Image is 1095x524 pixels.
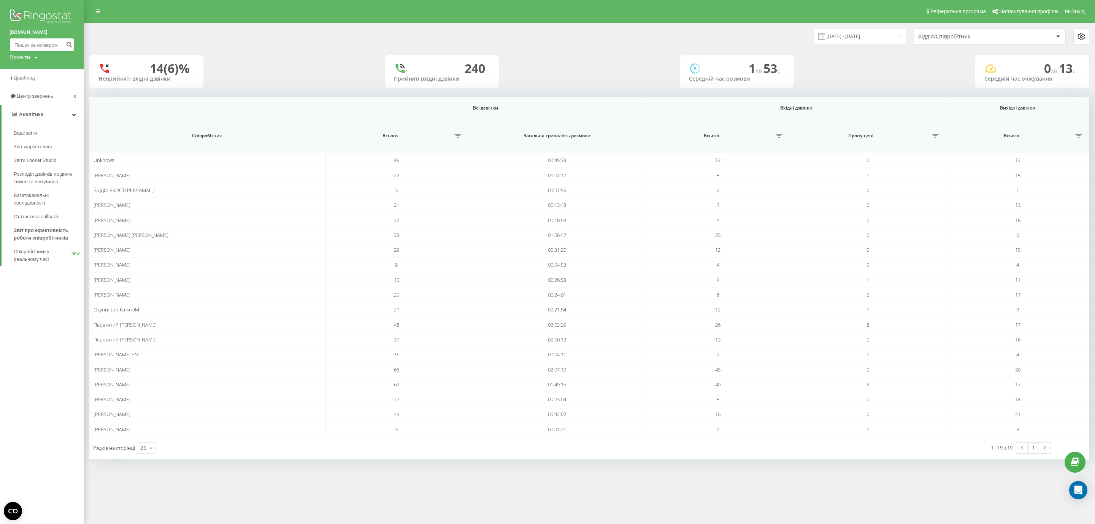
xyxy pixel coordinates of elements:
[715,246,720,253] span: 12
[394,366,399,373] span: 66
[14,210,84,224] a: Статистика callback
[1069,481,1087,499] div: Open Intercom Messenger
[1015,246,1020,253] span: 15
[1015,366,1020,373] span: 20
[866,306,869,313] span: 1
[717,396,719,403] span: 5
[468,213,647,227] td: 00:18:03
[394,157,399,164] span: 95
[866,366,869,373] span: 0
[1051,67,1059,75] span: хв
[999,8,1058,14] span: Налаштування профілю
[1044,60,1059,76] span: 0
[395,426,398,433] span: 3
[468,228,647,243] td: 01:06:47
[4,502,22,520] button: Open CMP widget
[1015,217,1020,224] span: 18
[717,261,719,268] span: 4
[468,257,647,272] td: 00:04:53
[14,170,80,186] span: Розподіл дзвінків по дням тижня та погодинно
[1071,8,1085,14] span: Вихід
[1015,172,1020,179] span: 15
[14,192,80,207] span: Багатоканальні послідовності
[468,287,647,302] td: 00:24:01
[1015,157,1020,164] span: 12
[866,381,869,388] span: 3
[468,392,647,407] td: 00:23:04
[468,407,647,422] td: 00:42:02
[866,351,869,358] span: 0
[468,273,647,287] td: 00:26:53
[984,76,1080,82] div: Середній час очікування
[94,321,157,328] span: Перетятий [PERSON_NAME]
[468,183,647,198] td: 00:01:55
[94,306,139,313] span: Окупнярек Катя ОМ
[665,105,928,111] span: Вхідні дзвінки
[468,243,647,257] td: 00:31:20
[14,224,84,245] a: Звіт про ефективність роботи співробітників
[14,248,71,263] span: Співробітники у реальному часі
[468,317,647,332] td: 02:03:39
[918,33,1009,40] div: Відділ/Співробітник
[150,61,190,76] div: 14 (6)%
[651,133,772,139] span: Всього
[1059,60,1076,76] span: 13
[866,202,869,208] span: 0
[329,133,451,139] span: Всього
[715,336,720,343] span: 13
[777,67,780,75] span: c
[14,154,84,167] a: Звіти Looker Studio
[394,202,399,208] span: 21
[94,411,130,418] span: [PERSON_NAME]
[94,396,130,403] span: [PERSON_NAME]
[717,217,719,224] span: 4
[715,411,720,418] span: 16
[468,362,647,377] td: 02:07:19
[717,351,719,358] span: 2
[395,261,398,268] span: 8
[717,276,719,283] span: 4
[715,381,720,388] span: 40
[93,445,135,451] span: Рядків на сторінці
[866,321,869,328] span: 8
[957,105,1078,111] span: Вихідні дзвінки
[715,321,720,328] span: 26
[140,444,146,452] div: 25
[866,336,869,343] span: 0
[1073,67,1076,75] span: c
[866,246,869,253] span: 0
[468,347,647,362] td: 00:04:11
[866,217,869,224] span: 0
[395,351,398,358] span: 9
[717,202,719,208] span: 7
[14,245,84,266] a: Співробітники у реальному часіNEW
[715,366,720,373] span: 45
[951,133,1072,139] span: Всього
[394,217,399,224] span: 22
[94,366,130,373] span: [PERSON_NAME]
[394,172,399,179] span: 22
[394,396,399,403] span: 27
[468,332,647,347] td: 00:50:13
[19,111,43,117] span: Аналiтика
[14,129,37,137] span: Ваші звіти
[763,60,780,76] span: 53
[1015,336,1020,343] span: 16
[94,426,130,433] span: [PERSON_NAME]
[394,291,399,298] span: 25
[1015,411,1020,418] span: 21
[14,157,56,164] span: Звіти Looker Studio
[394,381,399,388] span: 62
[1015,276,1020,283] span: 11
[14,143,52,151] span: Звіт маркетолога
[94,336,157,343] span: Перетятий [PERSON_NAME]
[105,133,309,139] span: Співробітник
[468,422,647,437] td: 00:01:21
[468,377,647,392] td: 01:49:15
[94,172,130,179] span: [PERSON_NAME]
[689,76,785,82] div: Середній час розмови
[866,187,869,194] span: 0
[468,168,647,183] td: 01:01:17
[10,38,74,52] input: Пошук за номером
[715,232,720,238] span: 25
